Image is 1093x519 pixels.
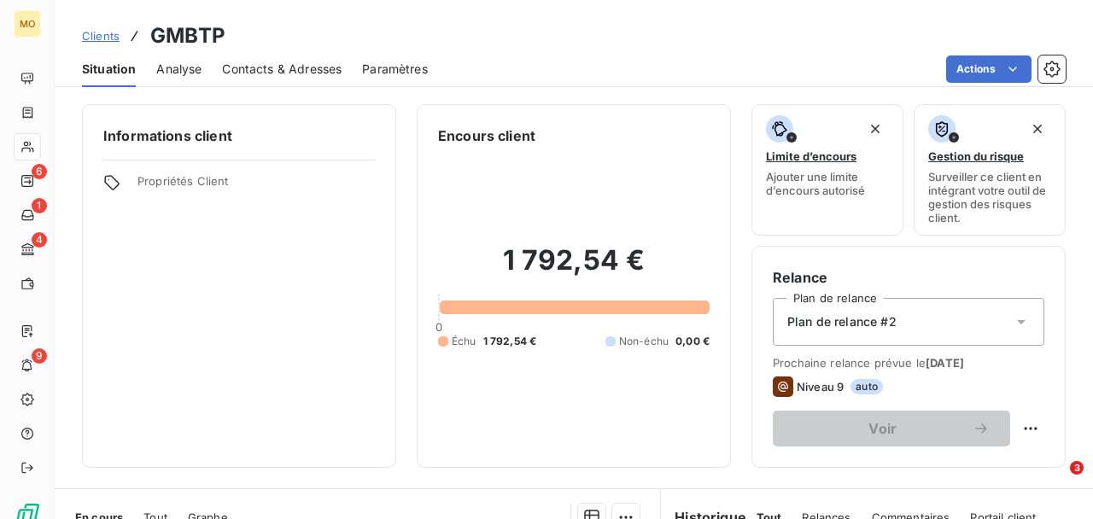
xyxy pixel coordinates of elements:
[751,104,903,236] button: Limite d’encoursAjouter une limite d’encours autorisé
[32,348,47,364] span: 9
[438,125,535,146] h6: Encours client
[82,27,120,44] a: Clients
[946,55,1032,83] button: Actions
[156,61,202,78] span: Analyse
[137,174,375,198] span: Propriétés Client
[675,334,710,349] span: 0,00 €
[766,170,889,197] span: Ajouter une limite d’encours autorisé
[797,380,844,394] span: Niveau 9
[928,170,1051,225] span: Surveiller ce client en intégrant votre outil de gestion des risques client.
[150,20,225,51] h3: GMBTP
[773,411,1010,446] button: Voir
[32,198,47,213] span: 1
[1035,461,1076,502] iframe: Intercom live chat
[452,334,476,349] span: Échu
[793,422,973,435] span: Voir
[438,243,710,294] h2: 1 792,54 €
[1070,461,1084,475] span: 3
[222,61,342,78] span: Contacts & Adresses
[82,61,136,78] span: Situation
[619,334,669,349] span: Non-échu
[32,164,47,179] span: 6
[82,29,120,43] span: Clients
[483,334,537,349] span: 1 792,54 €
[914,104,1066,236] button: Gestion du risqueSurveiller ce client en intégrant votre outil de gestion des risques client.
[928,149,1024,163] span: Gestion du risque
[926,356,964,370] span: [DATE]
[32,232,47,248] span: 4
[766,149,856,163] span: Limite d’encours
[850,379,883,394] span: auto
[435,320,442,334] span: 0
[787,313,897,330] span: Plan de relance #2
[103,125,375,146] h6: Informations client
[362,61,428,78] span: Paramètres
[773,356,1044,370] span: Prochaine relance prévue le
[773,267,1044,288] h6: Relance
[14,10,41,38] div: MO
